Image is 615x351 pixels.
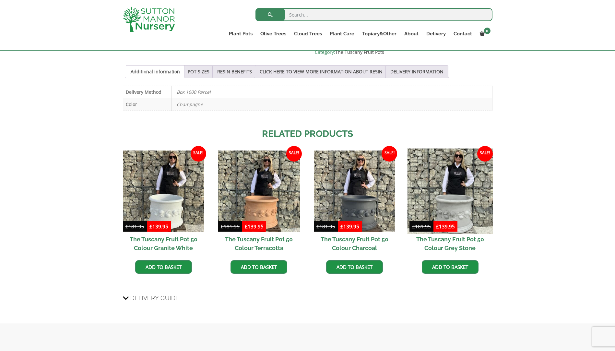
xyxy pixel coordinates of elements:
[188,66,209,78] a: POT SIZES
[407,148,493,234] img: The Tuscany Fruit Pot 50 Colour Grey Stone
[340,223,359,230] bdi: 139.95
[149,223,152,230] span: £
[218,232,300,255] h2: The Tuscany Fruit Pot 50 Colour Terracotta
[326,29,358,38] a: Plant Care
[123,86,171,98] th: Delivery Method
[314,151,395,255] a: Sale! The Tuscany Fruit Pot 50 Colour Charcoal
[245,223,248,230] span: £
[436,223,439,230] span: £
[358,29,400,38] a: Topiary&Other
[125,223,128,230] span: £
[125,223,144,230] bdi: 181.95
[409,232,491,255] h2: The Tuscany Fruit Pot 50 Colour Grey Stone
[221,223,224,230] span: £
[255,8,492,21] input: Search...
[477,146,493,162] span: Sale!
[382,146,397,162] span: Sale!
[217,66,252,78] a: RESIN BENEFITS
[123,6,175,32] img: logo
[315,48,492,56] span: Category:
[484,28,491,34] span: 0
[130,292,179,304] span: Delivery Guide
[422,260,479,274] a: Add to basket: “The Tuscany Fruit Pot 50 Colour Grey Stone”
[218,151,300,255] a: Sale! The Tuscany Fruit Pot 50 Colour Terracotta
[177,98,487,110] p: Champagne
[123,86,492,111] table: Product Details
[286,146,302,162] span: Sale!
[245,223,264,230] bdi: 139.95
[123,127,492,141] h2: Related products
[450,29,476,38] a: Contact
[314,232,395,255] h2: The Tuscany Fruit Pot 50 Colour Charcoal
[290,29,326,38] a: Cloud Trees
[256,29,290,38] a: Olive Trees
[390,66,444,78] a: DELIVERY INFORMATION
[316,223,319,230] span: £
[400,29,422,38] a: About
[123,98,171,110] th: Color
[191,146,206,162] span: Sale!
[123,151,204,232] img: The Tuscany Fruit Pot 50 Colour Granite White
[409,151,491,255] a: Sale! The Tuscany Fruit Pot 50 Colour Grey Stone
[221,223,240,230] bdi: 181.95
[422,29,450,38] a: Delivery
[412,223,415,230] span: £
[436,223,455,230] bdi: 139.95
[149,223,168,230] bdi: 139.95
[131,66,180,78] a: Additional information
[225,29,256,38] a: Plant Pots
[316,223,335,230] bdi: 181.95
[135,260,192,274] a: Add to basket: “The Tuscany Fruit Pot 50 Colour Granite White”
[340,223,343,230] span: £
[326,260,383,274] a: Add to basket: “The Tuscany Fruit Pot 50 Colour Charcoal”
[177,86,487,98] p: Box 1600 Parcel
[412,223,431,230] bdi: 181.95
[123,151,204,255] a: Sale! The Tuscany Fruit Pot 50 Colour Granite White
[260,66,383,78] a: CLICK HERE TO VIEW MORE INFORMATION ABOUT RESIN
[218,151,300,232] img: The Tuscany Fruit Pot 50 Colour Terracotta
[314,151,395,232] img: The Tuscany Fruit Pot 50 Colour Charcoal
[123,232,204,255] h2: The Tuscany Fruit Pot 50 Colour Granite White
[231,260,287,274] a: Add to basket: “The Tuscany Fruit Pot 50 Colour Terracotta”
[476,29,492,38] a: 0
[335,49,384,55] a: The Tuscany Fruit Pots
